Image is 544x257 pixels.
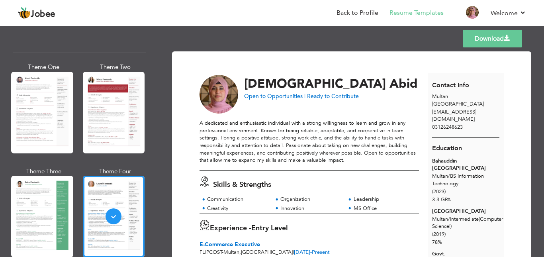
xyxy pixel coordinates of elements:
[84,167,147,176] div: Theme Four
[241,249,293,256] span: [GEOGRAPHIC_DATA]
[463,30,522,47] a: Download
[310,249,312,256] span: -
[432,208,499,215] div: [GEOGRAPHIC_DATA]
[432,81,469,90] span: Contact Info
[200,75,239,114] img: No image
[200,249,222,256] span: Flipcost
[13,167,75,176] div: Theme Three
[432,239,442,246] span: 78%
[31,10,55,19] span: Jobee
[448,216,450,223] span: /
[210,223,251,233] span: Experience -
[294,249,312,256] span: [DATE]
[432,196,451,203] span: 3.3 GPA
[432,157,499,172] div: Bahauddin [GEOGRAPHIC_DATA]
[389,8,444,18] a: Resume Templates
[432,231,446,238] span: (2019)
[432,144,462,153] span: Education
[13,63,75,71] div: Theme One
[223,249,239,256] span: Multan
[354,196,415,203] div: Leadership
[432,124,463,131] span: 03126248623
[207,196,268,203] div: Communication
[18,7,31,20] img: jobee.io
[294,249,330,256] span: Present
[432,93,448,100] span: Multan
[448,173,450,180] span: /
[207,205,268,212] div: Creativity
[466,6,479,19] img: Profile Img
[280,205,341,212] div: Innovation
[222,249,223,256] span: -
[337,8,378,18] a: Back to Profile
[354,205,415,212] div: MS Office
[389,75,418,92] span: Abid
[239,249,241,256] span: ,
[18,7,55,20] a: Jobee
[244,92,359,100] span: Open to Opportunities | Ready to Contribute
[491,8,526,18] a: Welcome
[200,241,260,248] span: E-Commerce Executive
[432,108,476,123] span: [EMAIL_ADDRESS][DOMAIN_NAME]
[293,249,294,256] span: |
[432,173,484,187] span: Multan BS Information Technology
[213,180,271,190] span: Skills & Strengths
[432,100,484,108] span: [GEOGRAPHIC_DATA]
[84,63,147,71] div: Theme Two
[280,196,341,203] div: Organization
[251,223,288,233] label: Entry Level
[432,216,503,230] span: Multan Intermediate(Computer Sciencel)
[432,188,446,195] span: (2023)
[200,120,419,164] div: A dedicated and enthusiastic individual with a strong willingness to learn and grow in any profes...
[244,75,386,92] span: [DEMOGRAPHIC_DATA]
